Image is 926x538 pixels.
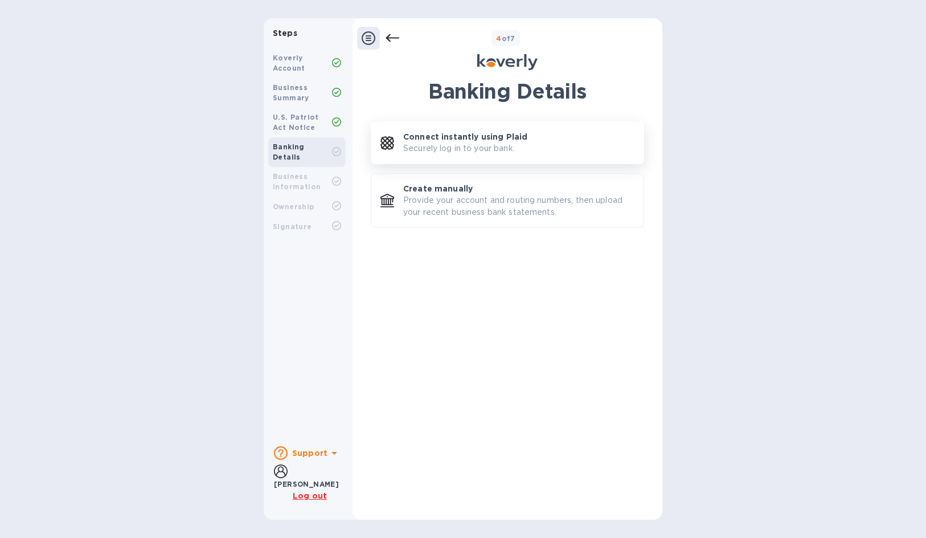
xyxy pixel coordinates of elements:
[403,183,473,194] p: Create manually
[293,491,327,500] u: Log out
[371,173,644,228] button: Create manuallyProvide your account and routing numbers, then upload your recent business bank st...
[273,113,319,132] b: U.S. Patriot Act Notice
[273,172,321,191] b: Business Information
[273,202,314,211] b: Ownership
[496,34,515,43] b: of 7
[273,222,312,231] b: Signature
[274,480,339,488] b: [PERSON_NAME]
[403,131,527,142] p: Connect instantly using Plaid
[273,142,305,161] b: Banking Details
[273,54,305,72] b: Koverly Account
[371,121,644,164] button: Connect instantly using PlaidSecurely log in to your bank.
[403,194,634,218] p: Provide your account and routing numbers, then upload your recent business bank statements.
[403,142,515,154] p: Securely log in to your bank.
[273,28,297,38] b: Steps
[496,34,501,43] span: 4
[292,449,327,458] b: Support
[371,79,644,103] h1: Banking Details
[273,83,309,102] b: Business Summary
